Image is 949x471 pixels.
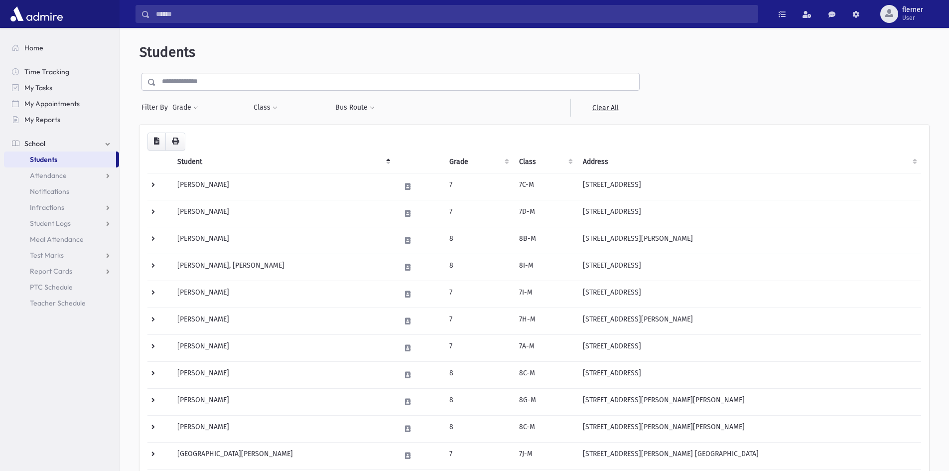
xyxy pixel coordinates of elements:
[513,151,577,173] th: Class: activate to sort column ascending
[141,102,172,113] span: Filter By
[513,227,577,254] td: 8B-M
[4,64,119,80] a: Time Tracking
[30,203,64,212] span: Infractions
[30,235,84,244] span: Meal Attendance
[171,281,395,308] td: [PERSON_NAME]
[4,199,119,215] a: Infractions
[443,388,513,415] td: 8
[4,183,119,199] a: Notifications
[4,279,119,295] a: PTC Schedule
[171,254,395,281] td: [PERSON_NAME], [PERSON_NAME]
[513,173,577,200] td: 7C-M
[513,308,577,334] td: 7H-M
[8,4,65,24] img: AdmirePro
[902,6,923,14] span: flerner
[30,219,71,228] span: Student Logs
[577,254,921,281] td: [STREET_ADDRESS]
[30,283,73,292] span: PTC Schedule
[4,167,119,183] a: Attendance
[24,83,52,92] span: My Tasks
[172,99,199,117] button: Grade
[577,227,921,254] td: [STREET_ADDRESS][PERSON_NAME]
[24,43,43,52] span: Home
[30,187,69,196] span: Notifications
[30,251,64,260] span: Test Marks
[513,254,577,281] td: 8I-M
[4,263,119,279] a: Report Cards
[443,308,513,334] td: 7
[513,415,577,442] td: 8C-M
[443,415,513,442] td: 8
[150,5,758,23] input: Search
[171,442,395,469] td: [GEOGRAPHIC_DATA][PERSON_NAME]
[30,171,67,180] span: Attendance
[513,334,577,361] td: 7A-M
[577,388,921,415] td: [STREET_ADDRESS][PERSON_NAME][PERSON_NAME]
[171,151,395,173] th: Student: activate to sort column descending
[147,133,166,151] button: CSV
[4,247,119,263] a: Test Marks
[24,139,45,148] span: School
[24,67,69,76] span: Time Tracking
[577,334,921,361] td: [STREET_ADDRESS]
[171,334,395,361] td: [PERSON_NAME]
[4,136,119,152] a: School
[171,173,395,200] td: [PERSON_NAME]
[139,44,195,60] span: Students
[24,115,60,124] span: My Reports
[4,152,116,167] a: Students
[443,227,513,254] td: 8
[24,99,80,108] span: My Appointments
[4,80,119,96] a: My Tasks
[513,361,577,388] td: 8C-M
[171,388,395,415] td: [PERSON_NAME]
[165,133,185,151] button: Print
[577,200,921,227] td: [STREET_ADDRESS]
[171,361,395,388] td: [PERSON_NAME]
[570,99,640,117] a: Clear All
[443,442,513,469] td: 7
[443,281,513,308] td: 7
[513,442,577,469] td: 7J-M
[577,173,921,200] td: [STREET_ADDRESS]
[443,173,513,200] td: 7
[577,442,921,469] td: [STREET_ADDRESS][PERSON_NAME] [GEOGRAPHIC_DATA]
[171,308,395,334] td: [PERSON_NAME]
[577,281,921,308] td: [STREET_ADDRESS]
[443,151,513,173] th: Grade: activate to sort column ascending
[30,299,86,308] span: Teacher Schedule
[577,415,921,442] td: [STREET_ADDRESS][PERSON_NAME][PERSON_NAME]
[171,227,395,254] td: [PERSON_NAME]
[4,231,119,247] a: Meal Attendance
[4,295,119,311] a: Teacher Schedule
[30,267,72,276] span: Report Cards
[171,415,395,442] td: [PERSON_NAME]
[443,254,513,281] td: 8
[443,361,513,388] td: 8
[4,96,119,112] a: My Appointments
[335,99,375,117] button: Bus Route
[577,361,921,388] td: [STREET_ADDRESS]
[171,200,395,227] td: [PERSON_NAME]
[4,40,119,56] a: Home
[30,155,57,164] span: Students
[4,112,119,128] a: My Reports
[577,151,921,173] th: Address: activate to sort column ascending
[443,334,513,361] td: 7
[513,281,577,308] td: 7I-M
[513,200,577,227] td: 7D-M
[577,308,921,334] td: [STREET_ADDRESS][PERSON_NAME]
[902,14,923,22] span: User
[253,99,278,117] button: Class
[4,215,119,231] a: Student Logs
[443,200,513,227] td: 7
[513,388,577,415] td: 8G-M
